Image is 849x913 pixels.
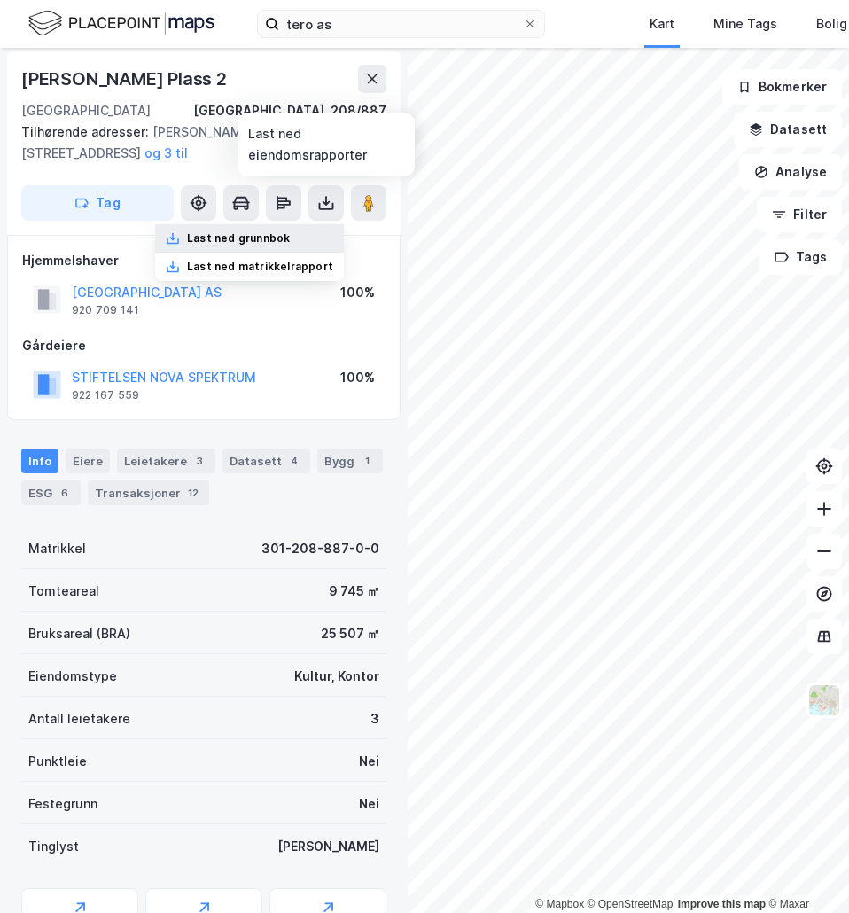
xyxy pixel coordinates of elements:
[588,898,674,910] a: OpenStreetMap
[88,480,209,505] div: Transaksjoner
[21,124,152,139] span: Tilhørende adresser:
[28,538,86,559] div: Matrikkel
[277,836,379,857] div: [PERSON_NAME]
[187,231,290,246] div: Last ned grunnbok
[117,449,215,473] div: Leietakere
[321,623,379,644] div: 25 507 ㎡
[317,449,383,473] div: Bygg
[28,751,87,772] div: Punktleie
[21,100,151,121] div: [GEOGRAPHIC_DATA]
[279,11,523,37] input: Søk på adresse, matrikkel, gårdeiere, leietakere eller personer
[28,8,214,39] img: logo.f888ab2527a4732fd821a326f86c7f29.svg
[28,836,79,857] div: Tinglyst
[760,828,849,913] div: Kontrollprogram for chat
[713,13,777,35] div: Mine Tags
[222,449,310,473] div: Datasett
[285,452,303,470] div: 4
[329,581,379,602] div: 9 745 ㎡
[72,303,139,317] div: 920 709 141
[21,185,174,221] button: Tag
[21,121,372,164] div: [PERSON_NAME] [STREET_ADDRESS]
[370,708,379,730] div: 3
[359,751,379,772] div: Nei
[340,367,375,388] div: 100%
[28,708,130,730] div: Antall leietakere
[535,898,584,910] a: Mapbox
[759,239,842,275] button: Tags
[22,335,386,356] div: Gårdeiere
[340,282,375,303] div: 100%
[734,112,842,147] button: Datasett
[184,484,202,502] div: 12
[760,828,849,913] iframe: Chat Widget
[56,484,74,502] div: 6
[28,623,130,644] div: Bruksareal (BRA)
[72,388,139,402] div: 922 167 559
[678,898,766,910] a: Improve this map
[359,793,379,815] div: Nei
[193,100,386,121] div: [GEOGRAPHIC_DATA], 208/887
[28,581,99,602] div: Tomteareal
[757,197,842,232] button: Filter
[294,666,379,687] div: Kultur, Kontor
[650,13,674,35] div: Kart
[807,683,841,717] img: Z
[66,449,110,473] div: Eiere
[21,480,81,505] div: ESG
[722,69,842,105] button: Bokmerker
[816,13,847,35] div: Bolig
[28,793,97,815] div: Festegrunn
[21,65,230,93] div: [PERSON_NAME] Plass 2
[358,452,376,470] div: 1
[21,449,58,473] div: Info
[22,250,386,271] div: Hjemmelshaver
[191,452,208,470] div: 3
[739,154,842,190] button: Analyse
[28,666,117,687] div: Eiendomstype
[261,538,379,559] div: 301-208-887-0-0
[187,260,333,274] div: Last ned matrikkelrapport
